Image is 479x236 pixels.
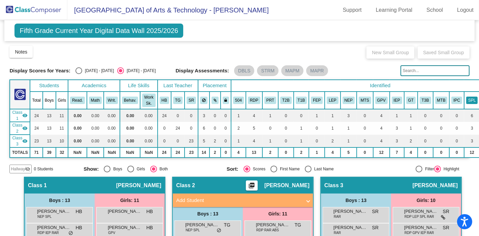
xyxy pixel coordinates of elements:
[120,109,140,122] td: 0.00
[309,135,325,147] td: 0
[294,147,309,158] td: 2
[173,194,313,207] mat-expansion-panel-header: Add Student
[185,109,198,122] td: 0
[95,194,165,207] div: Girls: 11
[294,135,309,147] td: 1
[341,122,357,135] td: 1
[325,135,340,147] td: 2
[210,147,221,158] td: 2
[217,228,221,233] span: do_not_disturb_alt
[22,113,28,118] mat-icon: visibility
[56,147,68,158] td: 32
[158,122,171,135] td: 0
[404,147,418,158] td: 4
[373,135,390,147] td: 4
[325,122,340,135] td: 1
[104,122,120,135] td: 0.00
[312,166,334,172] div: Last Name
[104,109,120,122] td: 0.00
[68,80,120,92] th: Academics
[104,135,120,147] td: 0.00
[404,122,418,135] td: 1
[124,68,156,74] div: [DATE] - [DATE]
[231,122,246,135] td: 2
[404,135,418,147] td: 2
[171,92,185,109] th: Tatiana Grogan
[357,147,373,158] td: 0
[43,109,56,122] td: 13
[294,92,309,109] th: Tier 1 Behavior Improvement Plan - Classroom Managed BIP
[28,182,47,189] span: Class 1
[108,224,141,231] span: [PERSON_NAME]
[278,109,294,122] td: 0
[185,122,198,135] td: 0
[325,147,340,158] td: 4
[210,92,221,109] th: Keep with students
[120,122,140,135] td: 0.00
[341,109,357,122] td: 3
[87,135,104,147] td: 0.00
[390,109,404,122] td: 1
[372,224,379,231] span: SR
[140,147,157,158] td: NaN
[75,67,156,74] mat-radio-group: Select an option
[449,147,464,158] td: 0
[9,68,70,74] span: Display Scores for Years:
[443,208,449,215] span: SR
[443,224,449,231] span: SR
[158,135,171,147] td: 0
[309,109,325,122] td: 1
[68,147,87,158] td: NaN
[333,224,367,231] span: [PERSON_NAME]
[210,109,221,122] td: 0
[43,122,56,135] td: 13
[357,135,373,147] td: 0
[210,122,221,135] td: 0
[295,222,301,229] span: TG
[25,166,30,172] mat-icon: visibility_off
[140,135,157,147] td: 0.00
[142,94,155,107] button: Work Sk.
[325,109,340,122] td: 1
[12,122,22,134] span: Class 2
[221,135,231,147] td: 0
[147,208,153,215] span: HB
[25,194,95,207] div: Boys : 13
[373,109,390,122] td: 4
[357,109,373,122] td: 0
[221,147,231,158] td: 0
[248,97,260,104] button: RDP
[11,166,25,172] span: Hallway
[418,92,433,109] th: Tier 3 Behavior Improvement Plan
[262,122,278,135] td: 0
[37,214,52,219] span: NEP SPL
[227,166,365,172] mat-radio-group: Select an option
[390,92,404,109] th: Individualized Education Plan
[246,92,262,109] th: READ Plan
[371,5,418,15] a: Learning Portal
[373,122,390,135] td: 4
[280,97,292,104] button: T2B
[12,135,22,147] span: Class 3
[87,109,104,122] td: 0.00
[56,122,68,135] td: 11
[56,109,68,122] td: 11
[421,5,448,15] a: School
[110,166,122,172] div: Boys
[108,230,115,235] span: GPV
[231,147,246,158] td: 4
[404,92,418,109] th: Gifted and Talented
[441,166,459,172] div: Highlight
[120,80,157,92] th: Life Skills
[10,109,30,122] td: Hannah Ball - No Class Name
[89,97,102,104] button: Math
[231,109,246,122] td: 1
[404,208,438,215] span: [PERSON_NAME] [PERSON_NAME]
[104,147,120,158] td: NaN
[466,97,478,104] button: SPL
[321,194,391,207] div: Boys : 13
[390,147,404,158] td: 7
[185,135,198,147] td: 23
[294,122,309,135] td: 1
[108,208,141,215] span: [PERSON_NAME]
